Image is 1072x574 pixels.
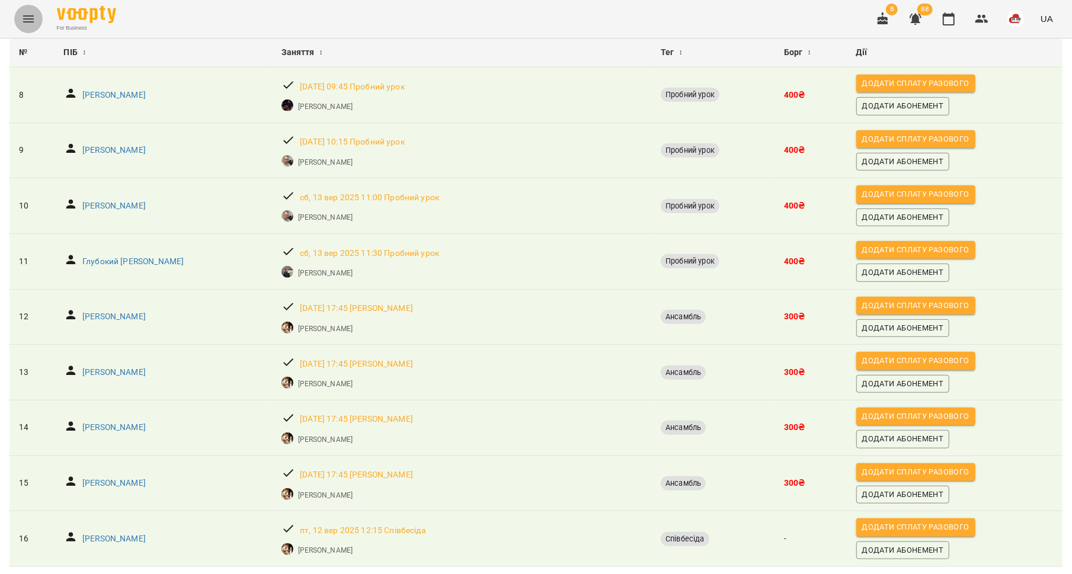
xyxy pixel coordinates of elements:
[82,477,146,489] p: [PERSON_NAME]
[784,478,805,488] b: 300 ₴
[82,533,146,545] a: [PERSON_NAME]
[784,367,805,377] b: 300 ₴
[784,256,805,266] b: 400 ₴
[784,90,805,100] b: 400 ₴
[862,410,969,423] span: Додати сплату разового
[862,354,969,367] span: Додати сплату разового
[862,521,969,534] span: Додати сплату разового
[82,367,146,379] a: [PERSON_NAME]
[862,188,969,201] span: Додати сплату разового
[862,432,944,445] span: Додати Абонемент
[862,322,944,335] span: Додати Абонемент
[856,518,975,536] button: Додати сплату разового
[1041,12,1053,25] span: UA
[784,533,837,545] p: -
[661,256,719,267] span: Пробний урок
[661,367,706,378] span: Ансамбль
[1036,8,1058,30] button: UA
[862,544,944,557] span: Додати Абонемент
[856,319,950,337] button: Додати Абонемент
[856,97,950,115] button: Додати Абонемент
[281,266,293,278] img: Тетяна КУРУЧ
[661,201,719,211] span: Пробний урок
[9,123,55,178] td: 9
[9,289,55,345] td: 12
[862,466,969,479] span: Додати сплату разового
[9,511,55,567] td: 16
[856,408,975,425] button: Додати сплату разового
[298,545,353,556] a: [PERSON_NAME]
[856,486,950,504] button: Додати Абонемент
[82,422,146,434] a: [PERSON_NAME]
[784,422,805,432] b: 300 ₴
[862,133,969,146] span: Додати сплату разового
[57,24,116,32] span: For Business
[856,297,975,315] button: Додати сплату разового
[300,192,439,204] a: сб, 13 вер 2025 11:00 Пробний урок
[856,541,950,559] button: Додати Абонемент
[298,490,353,501] a: [PERSON_NAME]
[862,299,969,312] span: Додати сплату разового
[300,248,439,259] a: сб, 13 вер 2025 11:30 Пробний урок
[661,145,719,156] span: Пробний урок
[82,256,184,268] a: Глубокий [PERSON_NAME]
[300,136,405,148] a: [DATE] 10:15 Пробний урок
[82,311,146,323] a: [PERSON_NAME]
[281,322,293,334] img: Сергій ВЛАСОВИЧ
[862,377,944,390] span: Додати Абонемент
[856,241,975,259] button: Додати сплату разового
[281,432,293,444] img: Сергій ВЛАСОВИЧ
[661,46,674,60] span: Тег
[856,430,950,448] button: Додати Абонемент
[64,46,78,60] span: ПІБ
[856,375,950,393] button: Додати Абонемент
[9,68,55,123] td: 8
[661,534,709,544] span: Співбесіда
[281,210,293,222] img: Юрій ГАЛІС
[298,157,353,168] a: [PERSON_NAME]
[298,212,353,223] a: [PERSON_NAME]
[298,101,353,112] a: [PERSON_NAME]
[298,268,353,278] a: [PERSON_NAME]
[281,46,315,60] span: Заняття
[300,525,425,537] a: пт, 12 вер 2025 12:15 Співбесіда
[319,46,323,60] span: ↕
[9,400,55,456] td: 14
[856,153,950,171] button: Додати Абонемент
[784,145,805,155] b: 400 ₴
[856,46,1053,60] div: Дії
[300,358,413,370] a: [DATE] 17:45 [PERSON_NAME]
[784,201,805,210] b: 400 ₴
[784,312,805,321] b: 300 ₴
[862,211,944,224] span: Додати Абонемент
[298,434,353,445] p: [PERSON_NAME]
[856,463,975,481] button: Додати сплату разового
[281,100,293,111] img: Юлія КРАВЧЕНКО
[886,4,898,15] span: 8
[19,46,45,60] div: №
[661,312,706,322] span: Ансамбль
[862,488,944,501] span: Додати Абонемент
[281,543,293,555] img: Сергій ВЛАСОВИЧ
[300,413,413,425] a: [DATE] 17:45 [PERSON_NAME]
[661,478,706,489] span: Ансамбль
[9,456,55,511] td: 15
[679,46,683,60] span: ↕
[298,323,353,334] a: [PERSON_NAME]
[862,266,944,279] span: Додати Абонемент
[281,377,293,389] img: Сергій ВЛАСОВИЧ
